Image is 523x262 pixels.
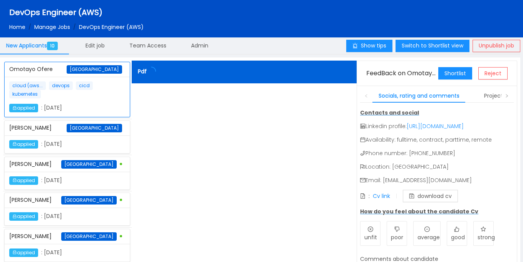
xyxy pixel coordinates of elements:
button: Switch to Shortlist view [396,40,469,52]
p: Location: [GEOGRAPHIC_DATA] [360,163,514,171]
span: / [28,23,31,31]
span: strong [478,233,495,241]
span: 10 [47,42,58,50]
p: Phone number: [PHONE_NUMBER] [360,149,514,157]
span: FeedBack on Omotayo Ofere [366,69,455,78]
span: [PERSON_NAME] [9,124,52,132]
span: [GEOGRAPHIC_DATA] [61,232,117,241]
span: DevOps Engineer (AWS) [9,7,102,18]
i: icon: inbox [12,214,17,219]
span: applied [9,212,38,221]
span: [GEOGRAPHIC_DATA] [67,124,122,132]
i: icon: flag [360,164,365,169]
span: applied [9,176,38,185]
button: Shortlist [438,67,472,79]
p: How do you feel about the candidate Cv [360,208,514,216]
i: icon: like [454,227,459,232]
i: icon: dislike [394,227,400,232]
span: [GEOGRAPHIC_DATA] [61,160,117,169]
button: icon: alertShow tips [346,40,392,52]
i: icon: calendar [360,137,365,142]
div: : [DATE] [9,212,96,221]
span: DevOps Engineer (AWS) [79,23,144,31]
i: icon: phone [360,150,365,156]
span: Edit job [85,42,105,49]
span: kubernetes [9,90,41,98]
p: Email: [EMAIL_ADDRESS][DOMAIN_NAME] [360,176,514,184]
span: cloud (aws... [9,81,46,90]
span: poor [391,233,403,241]
a: [URL][DOMAIN_NAME] [407,122,464,130]
i: icon: file-pdf [360,193,365,199]
i: icon: close-circle [368,227,373,232]
i: icon: inbox [12,178,17,183]
i: icon: left [364,94,368,98]
button: Reject [478,67,508,79]
div: : [DATE] [9,140,96,149]
a: Home [9,23,25,31]
button: Unpublish job [473,40,520,52]
span: good [451,233,465,241]
span: devops [49,81,73,90]
span: average [417,233,440,241]
p: Linkedin profile: [360,122,514,130]
a: Cv link [373,192,390,200]
span: [GEOGRAPHIC_DATA] [67,65,122,74]
span: cicd [76,81,93,90]
i: icon: inbox [12,142,17,146]
span: [PERSON_NAME] [9,196,52,204]
span: Pdf [138,68,147,75]
i: icon: star [481,227,486,232]
span: applied [9,140,38,149]
div: Socials, rating and comments [372,89,466,103]
span: [GEOGRAPHIC_DATA] [61,196,117,205]
i: icon: inbox [12,106,17,110]
span: / [73,23,76,31]
i: icon: inbox [12,250,17,255]
div: : [DATE] [9,81,96,112]
span: Team Access [129,42,166,49]
span: Omotayo Ofere [9,65,53,73]
div: : [DATE] [9,176,96,185]
p: Contacts and social [360,109,514,117]
i: icon: right [505,94,509,98]
span: applied [9,248,38,257]
p: Availability: fulltime, contract, parttime, remote [360,136,514,144]
span: unfit [364,233,377,241]
i: icon: mail [360,177,365,183]
span: Admin [191,42,208,49]
i: icon: loading [147,67,156,76]
i: icon: minus-circle [424,227,430,232]
span: applied [9,104,38,112]
span: [PERSON_NAME] [9,232,52,240]
div: : [369,192,370,200]
span: New Applicants [6,42,61,49]
button: icon: savedownload cv [403,190,458,202]
i: icon: linkedin [360,123,365,129]
span: [PERSON_NAME] [9,160,52,168]
a: Manage Jobs [34,23,70,31]
div: : [DATE] [9,248,96,257]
